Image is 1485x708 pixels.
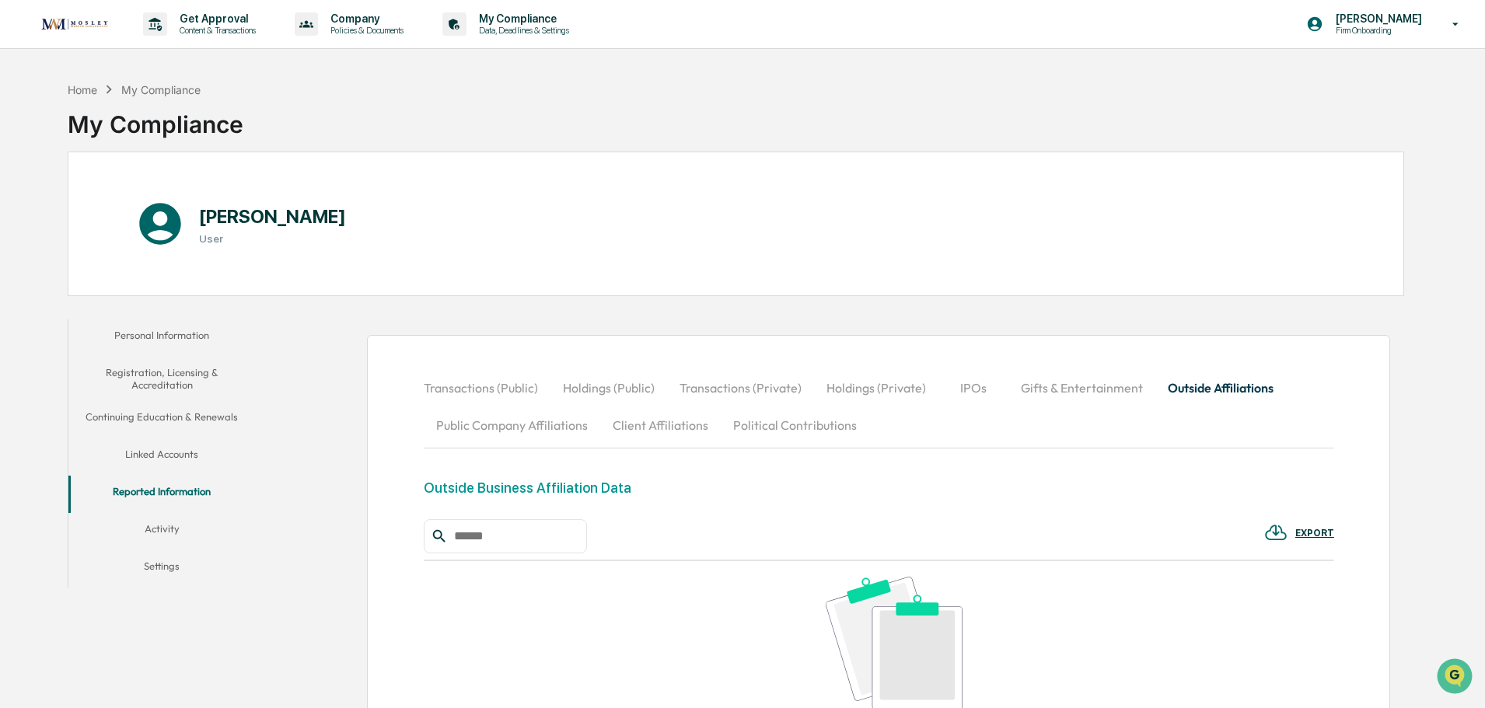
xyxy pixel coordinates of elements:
[68,513,255,550] button: Activity
[68,401,255,438] button: Continuing Education & Renewals
[600,406,721,444] button: Client Affiliations
[16,119,44,147] img: 1746055101610-c473b297-6a78-478c-a979-82029cc54cd1
[1008,369,1155,406] button: Gifts & Entertainment
[68,319,255,357] button: Personal Information
[424,406,600,444] button: Public Company Affiliations
[113,197,125,210] div: 🗄️
[667,369,814,406] button: Transactions (Private)
[16,33,283,58] p: How can we help?
[199,232,346,245] h3: User
[466,12,577,25] p: My Compliance
[9,190,107,218] a: 🖐️Preclearance
[68,438,255,476] button: Linked Accounts
[37,14,112,34] img: logo
[110,263,188,275] a: Powered byPylon
[167,12,264,25] p: Get Approval
[424,369,550,406] button: Transactions (Public)
[721,406,869,444] button: Political Contributions
[68,83,97,96] div: Home
[1435,657,1477,699] iframe: Open customer support
[107,190,199,218] a: 🗄️Attestations
[31,196,100,211] span: Preclearance
[16,197,28,210] div: 🖐️
[1295,528,1334,539] div: EXPORT
[68,357,255,401] button: Registration, Licensing & Accreditation
[264,124,283,142] button: Start new chat
[167,25,264,36] p: Content & Transactions
[1155,369,1286,406] button: Outside Affiliations
[1323,12,1430,25] p: [PERSON_NAME]
[466,25,577,36] p: Data, Deadlines & Settings
[68,98,243,138] div: My Compliance
[16,227,28,239] div: 🔎
[68,476,255,513] button: Reported Information
[68,319,255,588] div: secondary tabs example
[938,369,1008,406] button: IPOs
[814,369,938,406] button: Holdings (Private)
[53,119,255,134] div: Start new chat
[31,225,98,241] span: Data Lookup
[424,480,631,496] div: Outside Business Affiliation Data
[9,219,104,247] a: 🔎Data Lookup
[550,369,667,406] button: Holdings (Public)
[53,134,197,147] div: We're available if you need us!
[1264,521,1288,544] img: EXPORT
[424,369,1334,444] div: secondary tabs example
[318,25,411,36] p: Policies & Documents
[1323,25,1430,36] p: Firm Onboarding
[155,263,188,275] span: Pylon
[199,205,346,228] h1: [PERSON_NAME]
[128,196,193,211] span: Attestations
[68,550,255,588] button: Settings
[318,12,411,25] p: Company
[121,83,201,96] div: My Compliance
